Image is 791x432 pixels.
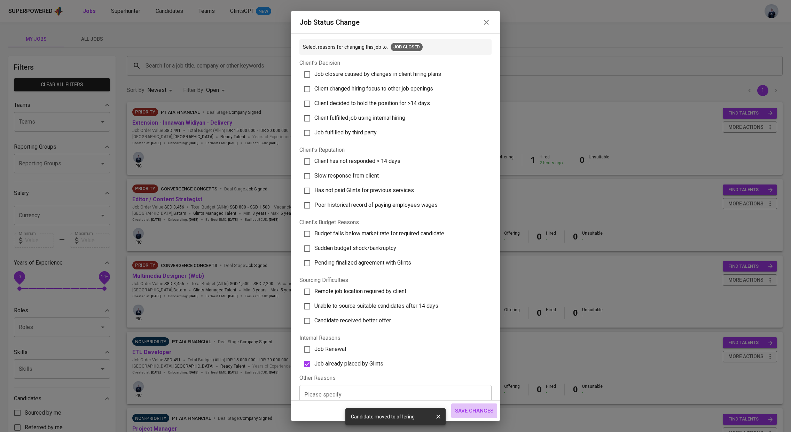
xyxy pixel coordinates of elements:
span: Budget falls below market rate for required candidate [314,230,444,237]
h6: Job status change [299,17,360,28]
span: Slow response from client [314,172,379,179]
span: Client decided to hold the position for >14 days [314,100,430,107]
span: Job already placed by Glints [314,360,383,367]
span: Sudden budget shock/bankruptcy [314,245,396,251]
span: Client changed hiring focus to other job openings [314,85,433,92]
span: Save Changes [455,406,493,415]
span: Job Closed [391,44,423,50]
span: Job closure caused by changes in client hiring plans [314,71,441,77]
span: Remote job location required by client [314,288,406,294]
span: Has not paid Glints for previous services [314,187,414,194]
p: Client's Reputation [299,146,492,154]
span: Client fulfilled job using internal hiring [314,115,405,121]
div: Candidate moved to offering. [351,410,416,423]
p: Select reasons for changing this job to: [303,44,388,50]
span: Candidate received better offer [314,317,391,324]
div: Other Reasons [299,374,492,382]
span: Poor historical record of paying employees wages [314,202,438,208]
span: Unable to source suitable candidates after 14 days [314,303,438,309]
span: Pending finalized agreement with Glints [314,259,411,266]
p: Sourcing Difficulties [299,276,492,284]
p: Client's Budget Reasons [299,218,492,227]
p: Client's Decision [299,59,492,67]
span: Job fulfilled by third party [314,129,377,136]
p: Internal Reasons [299,334,492,342]
span: Job Renewal [314,346,346,352]
button: Save Changes [451,403,497,418]
span: Client has not responded > 14 days [314,158,400,164]
button: Cancel [421,403,448,418]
